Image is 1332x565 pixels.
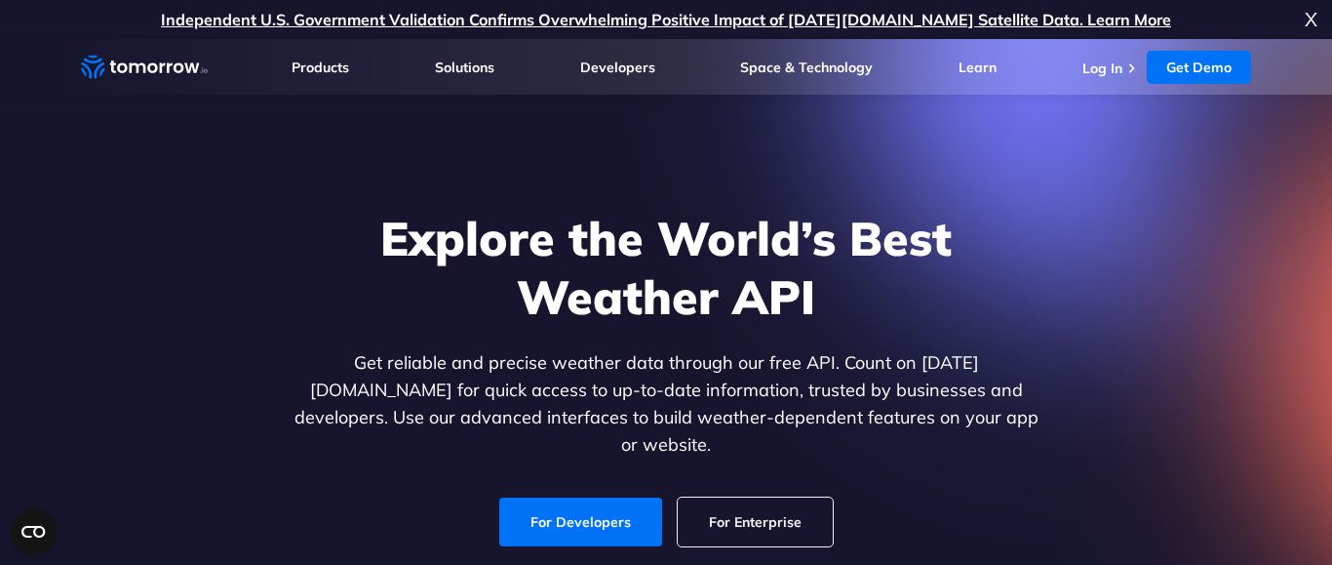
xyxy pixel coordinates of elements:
a: Learn [959,59,997,76]
a: Home link [81,53,208,82]
a: For Enterprise [678,498,833,546]
h1: Explore the World’s Best Weather API [290,209,1042,326]
a: Independent U.S. Government Validation Confirms Overwhelming Positive Impact of [DATE][DOMAIN_NAM... [161,10,1171,29]
a: Products [292,59,349,76]
button: Open CMP widget [10,508,57,555]
a: Solutions [435,59,494,76]
a: Get Demo [1147,51,1251,84]
a: Space & Technology [740,59,873,76]
p: Get reliable and precise weather data through our free API. Count on [DATE][DOMAIN_NAME] for quic... [290,349,1042,459]
a: Log In [1082,60,1122,77]
a: For Developers [499,498,662,546]
a: Developers [580,59,655,76]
